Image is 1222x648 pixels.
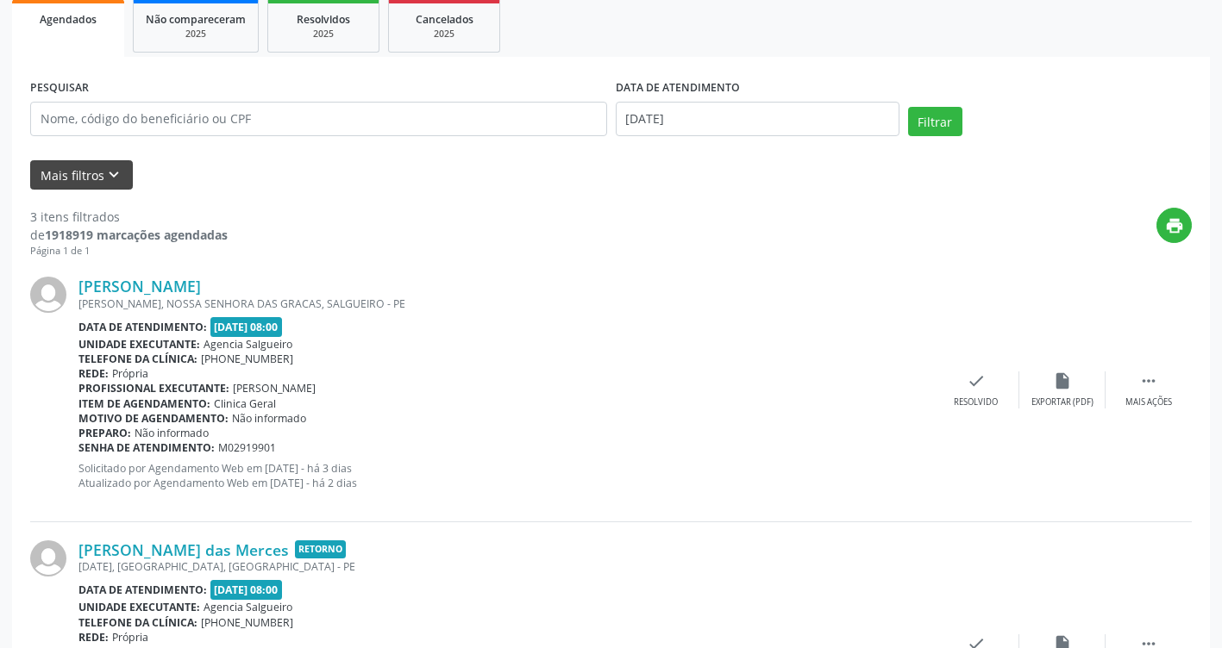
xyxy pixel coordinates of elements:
[78,615,197,630] b: Telefone da clínica:
[214,396,276,411] span: Clinica Geral
[30,540,66,576] img: img
[416,12,473,27] span: Cancelados
[78,559,933,574] div: [DATE], [GEOGRAPHIC_DATA], [GEOGRAPHIC_DATA] - PE
[30,160,133,190] button: Mais filtroskeyboard_arrow_down
[78,320,207,334] b: Data de atendimento:
[78,396,210,411] b: Item de agendamento:
[146,28,246,40] div: 2025
[1125,396,1172,408] div: Mais ações
[233,381,316,396] span: [PERSON_NAME]
[30,226,228,244] div: de
[30,244,228,259] div: Página 1 de 1
[204,337,292,352] span: Agencia Salgueiro
[78,337,200,352] b: Unidade executante:
[78,630,109,645] b: Rede:
[616,75,740,102] label: DATA DE ATENDIMENTO
[78,366,109,381] b: Rede:
[201,615,293,630] span: [PHONE_NUMBER]
[210,580,283,600] span: [DATE] 08:00
[78,426,131,440] b: Preparo:
[45,227,228,243] strong: 1918919 marcações agendadas
[295,540,346,558] span: Retorno
[78,411,229,426] b: Motivo de agendamento:
[616,102,899,136] input: Selecione um intervalo
[112,630,148,645] span: Própria
[30,75,89,102] label: PESQUISAR
[30,102,607,136] input: Nome, código do beneficiário ou CPF
[1139,371,1158,390] i: 
[401,28,487,40] div: 2025
[1031,396,1094,408] div: Exportar (PDF)
[297,12,350,27] span: Resolvidos
[78,277,201,296] a: [PERSON_NAME]
[954,396,998,408] div: Resolvido
[232,411,306,426] span: Não informado
[78,381,229,396] b: Profissional executante:
[1165,216,1184,235] i: print
[78,352,197,366] b: Telefone da clínica:
[967,371,986,390] i: check
[1156,208,1192,243] button: print
[78,583,207,597] b: Data de atendimento:
[201,352,293,366] span: [PHONE_NUMBER]
[78,600,200,614] b: Unidade executante:
[78,540,289,559] a: [PERSON_NAME] das Merces
[78,440,215,455] b: Senha de atendimento:
[210,317,283,337] span: [DATE] 08:00
[280,28,367,40] div: 2025
[78,296,933,311] div: [PERSON_NAME], NOSSA SENHORA DAS GRACAS, SALGUEIRO - PE
[908,107,962,136] button: Filtrar
[104,165,123,184] i: keyboard_arrow_down
[218,440,276,455] span: M02919901
[30,277,66,313] img: img
[135,426,209,440] span: Não informado
[146,12,246,27] span: Não compareceram
[1053,371,1072,390] i: insert_drive_file
[30,208,228,226] div: 3 itens filtrados
[78,461,933,490] p: Solicitado por Agendamento Web em [DATE] - há 3 dias Atualizado por Agendamento Web em [DATE] - h...
[204,600,292,614] span: Agencia Salgueiro
[40,12,97,27] span: Agendados
[112,366,148,381] span: Própria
